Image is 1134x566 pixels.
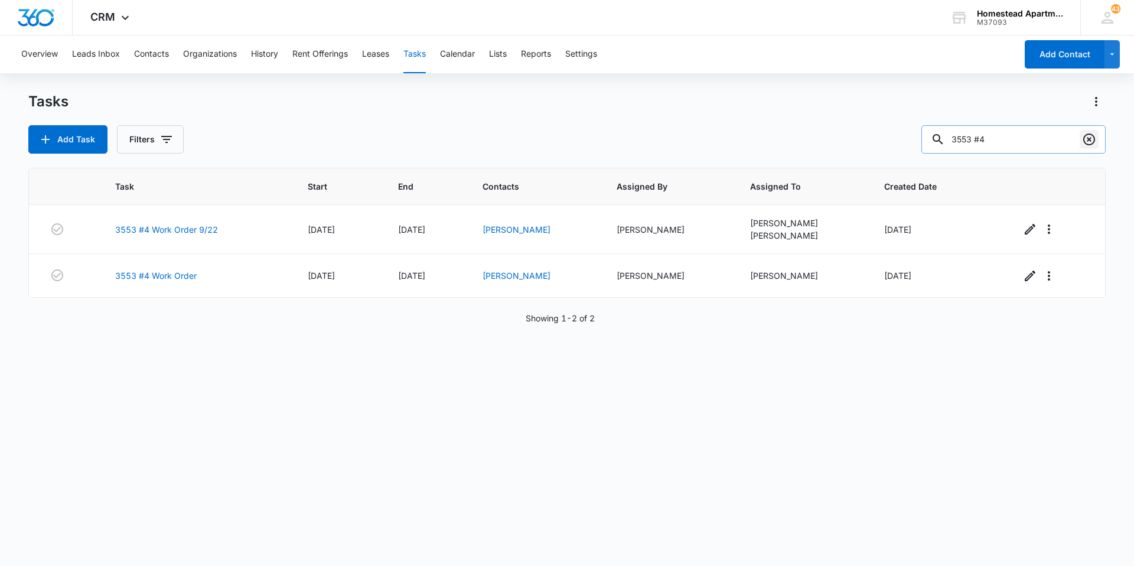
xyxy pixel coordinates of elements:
[28,125,107,154] button: Add Task
[884,225,911,235] span: [DATE]
[403,35,426,73] button: Tasks
[1025,40,1104,69] button: Add Contact
[1111,4,1120,14] span: 43
[884,271,911,281] span: [DATE]
[884,180,975,193] span: Created Date
[398,180,437,193] span: End
[115,269,197,282] a: 3553 #4 Work Order
[750,180,839,193] span: Assigned To
[1111,4,1120,14] div: notifications count
[483,271,550,281] a: [PERSON_NAME]
[117,125,184,154] button: Filters
[183,35,237,73] button: Organizations
[251,35,278,73] button: History
[483,180,571,193] span: Contacts
[750,269,856,282] div: [PERSON_NAME]
[1087,92,1106,111] button: Actions
[750,229,856,242] div: [PERSON_NAME]
[28,93,69,110] h1: Tasks
[526,312,595,324] p: Showing 1-2 of 2
[21,35,58,73] button: Overview
[292,35,348,73] button: Rent Offerings
[115,180,262,193] span: Task
[308,271,335,281] span: [DATE]
[489,35,507,73] button: Lists
[398,225,425,235] span: [DATE]
[617,223,722,236] div: [PERSON_NAME]
[72,35,120,73] button: Leads Inbox
[440,35,475,73] button: Calendar
[308,225,335,235] span: [DATE]
[750,217,856,229] div: [PERSON_NAME]
[115,223,218,236] a: 3553 #4 Work Order 9/22
[362,35,389,73] button: Leases
[565,35,597,73] button: Settings
[977,18,1063,27] div: account id
[521,35,551,73] button: Reports
[398,271,425,281] span: [DATE]
[483,225,550,235] a: [PERSON_NAME]
[977,9,1063,18] div: account name
[1080,130,1099,149] button: Clear
[90,11,115,23] span: CRM
[617,180,705,193] span: Assigned By
[308,180,353,193] span: Start
[134,35,169,73] button: Contacts
[921,125,1106,154] input: Search Tasks
[617,269,722,282] div: [PERSON_NAME]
